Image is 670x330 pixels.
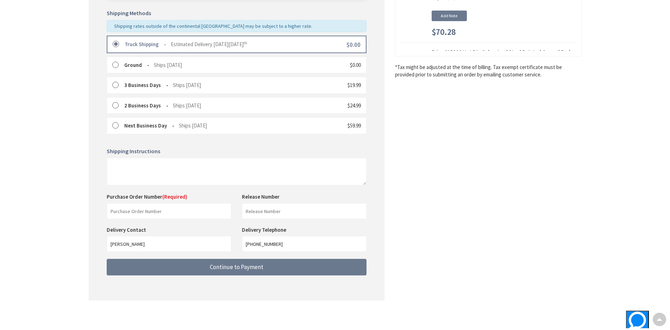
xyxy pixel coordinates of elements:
span: $59.99 [347,122,361,129]
span: $0.00 [346,41,361,49]
span: Ships [DATE] [173,102,201,109]
span: $70.28 [432,27,456,37]
input: Release Number [242,203,367,219]
span: (Required) [162,193,187,200]
: *Tax might be adjusted at the time of billing. Tax exempt certificate must be provided prior to s... [395,63,582,79]
strong: Truck Shipping [125,41,166,48]
span: $24.99 [347,102,361,109]
strong: Next Business Day [124,122,174,129]
h5: Shipping Methods [107,10,367,17]
span: Ships [DATE] [179,122,207,129]
span: Shipping rates outside of the continental [GEOGRAPHIC_DATA] may be subject to a higher rate. [114,23,312,29]
span: Shipping Instructions [107,148,160,155]
label: Delivery Telephone [242,226,288,233]
label: Purchase Order Number [107,193,187,200]
label: Release Number [242,193,280,200]
span: $0.00 [350,62,361,68]
button: Continue to Payment [107,259,367,275]
span: Continue to Payment [210,263,263,271]
strong: 2 Business Days [124,102,168,109]
span: Estimated Delivery [DATE][DATE] [171,41,247,48]
span: $19.99 [347,82,361,88]
span: Ships [DATE] [154,62,182,68]
sup: th [244,41,247,45]
strong: 3 Business Days [124,82,168,88]
iframe: Opens a widget where you can find more information [602,311,649,328]
span: Ships [DATE] [173,82,201,88]
input: Purchase Order Number [107,203,231,219]
strong: Erico 815880 Hot Dip Galvanized Steel Pointed Ground Rod 5/8-Inch x 8-ft [432,48,576,63]
strong: Ground [124,62,149,68]
label: Delivery Contact [107,226,148,233]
